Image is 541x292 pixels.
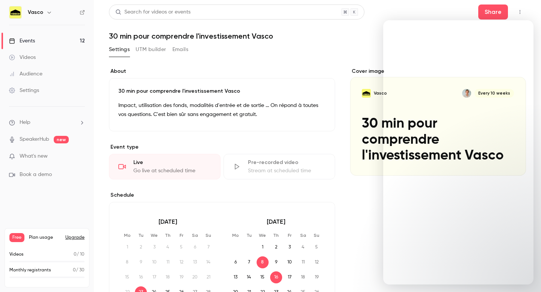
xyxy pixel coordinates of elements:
span: 2 [270,241,282,253]
span: 18 [162,271,174,283]
p: Sa [189,232,201,238]
span: 15 [121,271,133,283]
p: / 10 [74,251,85,258]
p: We [257,232,269,238]
span: 0 [74,252,77,257]
span: Help [20,119,30,126]
h1: 30 min pour comprendre l'investissement Vasco [109,32,526,41]
span: 10 [284,256,296,268]
p: Sa [297,232,309,238]
p: Impact, utilisation des fonds, modalités d'entrée et de sortie ... On répond à toutes vos questio... [118,101,326,119]
span: Free [9,233,24,242]
span: 2 [135,241,147,253]
p: Videos [9,251,24,258]
span: 14 [202,256,215,268]
div: Stream at scheduled time [248,167,326,175]
span: Book a demo [20,171,52,179]
span: 13 [230,271,242,283]
span: 17 [148,271,160,283]
span: 4 [297,241,309,253]
p: Su [311,232,323,238]
span: 18 [297,271,309,283]
span: 17 [284,271,296,283]
span: 20 [189,271,201,283]
p: Th [270,232,282,238]
label: About [109,68,335,75]
div: Videos [9,54,36,61]
div: Go live at scheduled time [133,167,211,175]
span: 8 [257,256,269,268]
span: 12 [311,256,323,268]
span: 9 [270,256,282,268]
div: Settings [9,87,39,94]
span: 5 [311,241,323,253]
iframe: Intercom live chat [383,20,533,284]
p: [DATE] [121,217,215,226]
a: SpeakerHub [20,135,49,143]
button: Emails [172,44,188,56]
p: Fr [175,232,187,238]
span: 7 [202,241,215,253]
p: Su [202,232,215,238]
span: 10 [148,256,160,268]
p: / 30 [73,267,85,274]
div: Search for videos or events [115,8,190,16]
p: Tu [135,232,147,238]
p: Th [162,232,174,238]
button: Settings [109,44,130,56]
span: 14 [243,271,255,283]
span: 5 [175,241,187,253]
span: 1 [121,241,133,253]
span: 1 [257,241,269,253]
div: Pre-recorded video [248,159,326,166]
span: 0 [73,268,76,272]
span: What's new [20,152,48,160]
h6: Vasco [28,9,43,16]
label: Cover image [350,68,526,75]
p: 30 min pour comprendre l'investissement Vasco [118,87,326,95]
span: 3 [148,241,160,253]
p: Mo [121,232,133,238]
p: Tu [243,232,255,238]
span: new [54,136,69,143]
span: 11 [297,256,309,268]
span: 13 [189,256,201,268]
span: 11 [162,256,174,268]
span: Plan usage [29,235,61,241]
span: 4 [162,241,174,253]
p: Schedule [109,191,335,199]
span: 3 [284,241,296,253]
p: Mo [230,232,242,238]
img: Vasco [9,6,21,18]
div: LiveGo live at scheduled time [109,154,221,179]
span: 8 [121,256,133,268]
span: 7 [243,256,255,268]
span: 16 [135,271,147,283]
span: 6 [230,256,242,268]
span: 19 [311,271,323,283]
div: Events [9,37,35,45]
div: Live [133,159,211,166]
span: 15 [257,271,269,283]
p: [DATE] [230,217,323,226]
button: UTM builder [136,44,166,56]
button: Share [478,5,508,20]
span: 21 [202,271,215,283]
span: 16 [270,271,282,283]
li: help-dropdown-opener [9,119,85,126]
div: Audience [9,70,42,78]
p: We [148,232,160,238]
p: Monthly registrants [9,267,51,274]
p: Fr [284,232,296,238]
span: 9 [135,256,147,268]
div: Pre-recorded videoStream at scheduled time [224,154,335,179]
p: Event type [109,143,335,151]
span: 19 [175,271,187,283]
span: 6 [189,241,201,253]
section: Cover image [350,68,526,176]
span: 12 [175,256,187,268]
button: Upgrade [65,235,85,241]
